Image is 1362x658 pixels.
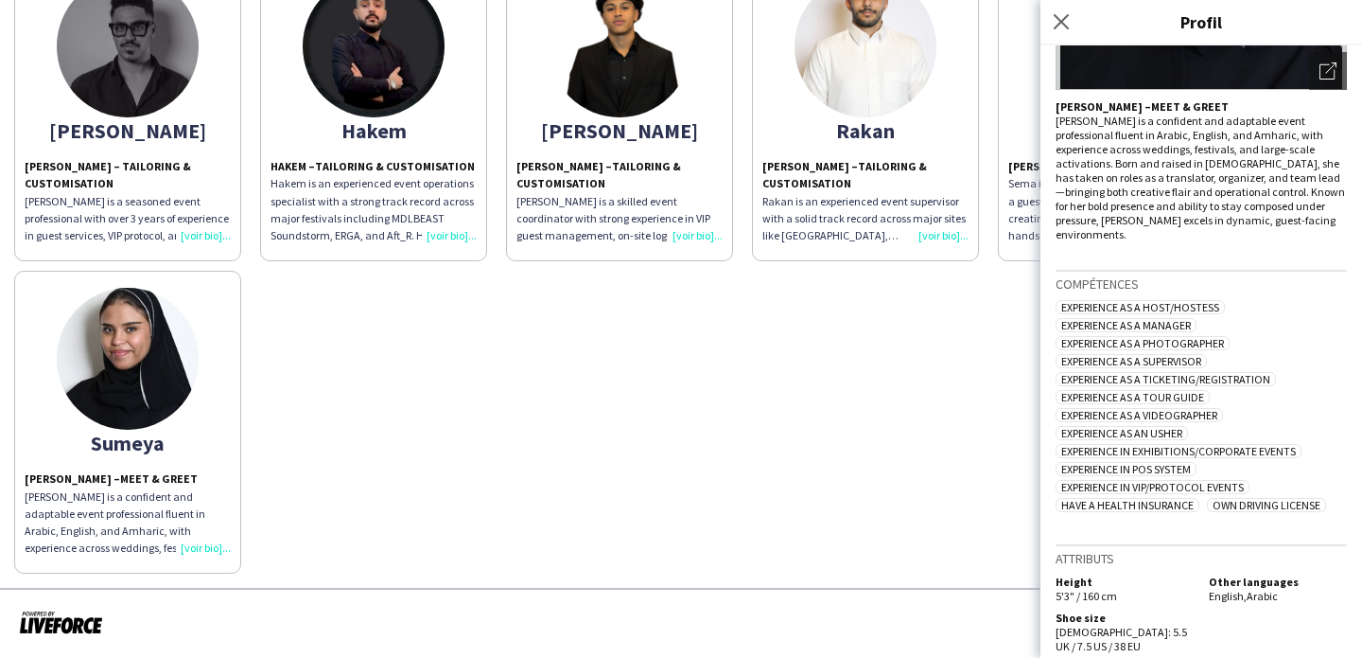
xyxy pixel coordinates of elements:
p: [PERSON_NAME] is a confident and adaptable event professional fluent in Arabic, English, and Amha... [1056,114,1347,241]
h3: Attributs [1056,550,1347,567]
strong: [PERSON_NAME] – [516,159,612,173]
span: Experience in VIP/Protocol Events [1056,480,1249,494]
div: Sumeya [25,435,231,452]
span: Tailoring & Customisation [315,159,475,173]
span: Experience in Exhibitions/Corporate Events [1056,444,1301,458]
span: Meet & Greet [1151,99,1229,114]
span: English , [1209,589,1247,603]
div: [PERSON_NAME] [25,122,231,139]
div: Rakan [762,122,969,139]
h5: Shoe size [1056,611,1194,625]
strong: [PERSON_NAME] – [25,471,120,486]
div: Hakem [271,122,477,139]
h3: Compétences [1056,276,1347,293]
p: [PERSON_NAME] is a skilled event coordinator with strong experience in VIP guest management, on-s... [516,193,723,245]
p: Rakan is an experienced event supervisor with a solid track record across major sites like [GEOGR... [762,193,969,245]
span: Arabic [1247,589,1278,603]
p: [PERSON_NAME] is a seasoned event professional with over 3 years of experience in guest services,... [25,193,231,245]
div: [PERSON_NAME] [516,122,723,139]
span: [DEMOGRAPHIC_DATA]: 5.5 UK / 7.5 US / 38 EU [1056,625,1187,653]
strong: [PERSON_NAME] – [762,159,858,173]
span: Experience as a Ticketing/Registration [1056,372,1276,386]
span: Experience as a Host/Hostess [1056,300,1225,314]
h5: Other languages [1209,575,1347,589]
span: Experience as a Videographer [1056,408,1223,422]
img: thumb-672b3d4d69e2b.jpeg [57,288,199,430]
span: Experience as a Supervisor [1056,354,1207,368]
span: Experience as a Manager [1056,318,1196,332]
span: 5'3" / 160 cm [1056,589,1117,603]
p: [PERSON_NAME] is a confident and adaptable event professional fluent in Arabic, English, and Amha... [25,489,231,558]
strong: [PERSON_NAME] – [1056,99,1151,114]
h5: Height [1056,575,1194,589]
div: Sema [1008,122,1214,139]
span: Experience as an Usher [1056,426,1188,440]
span: Own Driving License [1207,498,1326,512]
span: Experience as a Photographer [1056,336,1230,350]
span: Experience in POS System [1056,462,1196,476]
div: Ouvrir les photos pop-in [1309,52,1347,90]
strong: [PERSON_NAME] – Meet & Greet [1008,159,1183,173]
p: Sema is a dynamic event coordinator with a guest-first approach and a passion for creating stando... [1008,175,1214,244]
strong: Hakem – [271,159,315,173]
strong: [PERSON_NAME] – Tailoring & Customisation [25,159,191,190]
span: Experience as a Tour Guide [1056,390,1210,404]
h3: Profil [1040,9,1362,34]
p: Hakem is an experienced event operations specialist with a strong track record across major festi... [271,175,477,244]
span: Meet & Greet [120,471,198,486]
span: Have a Health Insurance [1056,498,1199,512]
img: Propulsé par Liveforce [19,609,103,635]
